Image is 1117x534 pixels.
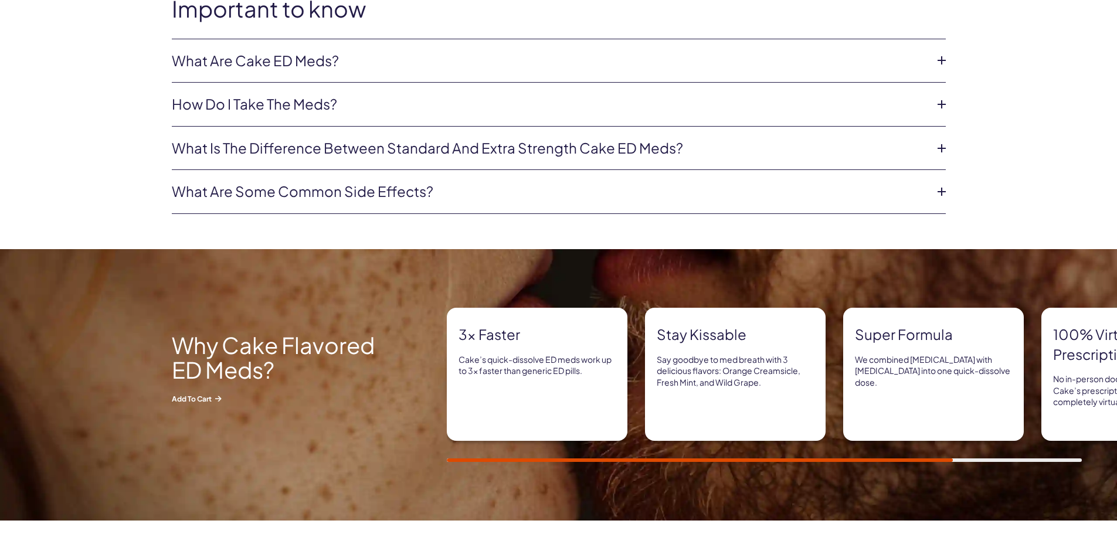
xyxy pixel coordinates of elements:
p: Cake’s quick-dissolve ED meds work up to 3x faster than generic ED pills. [459,354,616,377]
a: What are Cake ED Meds? [172,51,927,71]
p: We combined [MEDICAL_DATA] with [MEDICAL_DATA] into one quick-dissolve dose. [855,354,1012,389]
h2: Why Cake Flavored ED Meds? [172,333,383,382]
strong: 3x Faster [459,325,616,345]
a: What is the difference between Standard and Extra Strength Cake ED meds? [172,138,927,158]
strong: Super formula [855,325,1012,345]
span: Add to Cart [172,394,383,404]
strong: Stay Kissable [657,325,814,345]
a: What are some common side effects? [172,182,927,202]
p: Say goodbye to med breath with 3 delicious flavors: Orange Creamsicle, Fresh Mint, and Wild Grape. [657,354,814,389]
a: How do I take the meds? [172,94,927,114]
